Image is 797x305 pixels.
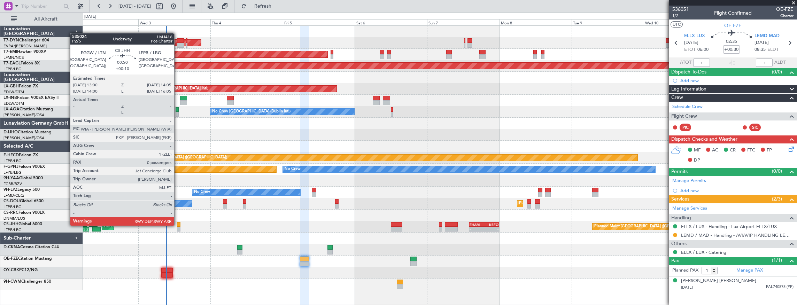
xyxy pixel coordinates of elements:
[3,67,22,72] a: LFPB/LBG
[3,280,51,284] a: 9H-CWMChallenger 850
[3,84,19,88] span: LX-GBH
[714,9,752,17] div: Flight Confirmed
[138,19,210,25] div: Wed 3
[3,96,59,100] a: LX-INBFalcon 900EX EASy II
[84,14,96,20] div: [DATE]
[3,181,22,187] a: FCBB/BZV
[697,46,709,53] span: 06:00
[3,193,24,198] a: LFMD/CEQ
[3,188,17,192] span: 9H-LPZ
[3,153,19,157] span: F-HECD
[3,257,52,261] a: OE-FZECitation Mustang
[3,61,40,65] a: T7-EAGLFalcon 8X
[681,249,726,255] a: ELLX / LUX - Catering
[684,46,696,53] span: ETOT
[680,59,691,66] span: ATOT
[681,277,756,284] div: [PERSON_NAME] [PERSON_NAME]
[3,130,52,134] a: D-IJHOCitation Mustang
[680,188,794,194] div: Add new
[3,107,53,111] a: LX-AOACitation Mustang
[672,205,707,212] a: Manage Services
[519,198,629,209] div: Planned Maint [GEOGRAPHIC_DATA] ([GEOGRAPHIC_DATA])
[749,124,761,131] div: SIC
[3,245,59,249] a: D-CKNACessna Citation CJ4
[684,33,705,40] span: ELLX LUX
[210,19,283,25] div: Thu 4
[3,188,40,192] a: 9H-LPZLegacy 500
[355,19,427,25] div: Sat 6
[3,84,38,88] a: LX-GBHFalcon 7X
[672,13,689,19] span: 1/2
[3,165,18,169] span: F-GPNJ
[671,214,691,222] span: Handling
[8,14,76,25] button: All Aircraft
[66,19,138,25] div: Tue 2
[3,38,49,42] a: T7-DYNChallenger 604
[3,268,19,272] span: OY-CBK
[104,221,214,232] div: Planned Maint [GEOGRAPHIC_DATA] ([GEOGRAPHIC_DATA])
[763,124,778,131] div: - -
[18,17,73,22] span: All Aircraft
[572,19,644,25] div: Tue 9
[694,147,701,154] span: MF
[671,85,706,93] span: Leg Information
[594,221,704,232] div: Planned Maint [GEOGRAPHIC_DATA] ([GEOGRAPHIC_DATA])
[3,158,22,164] a: LFPB/LBG
[3,50,17,54] span: T7-EMI
[724,22,742,29] span: OE-FZE
[772,195,782,203] span: (2/3)
[671,21,683,28] button: UTC
[671,94,683,102] span: Crew
[3,280,21,284] span: 9H-CWM
[644,19,716,25] div: Wed 10
[484,222,498,227] div: KSFO
[755,39,769,46] span: [DATE]
[774,59,786,66] span: ALDT
[3,216,25,221] a: DNMM/LOS
[772,257,782,264] span: (1/1)
[3,227,22,233] a: LFPB/LBG
[671,68,706,76] span: Dispatch To-Dos
[672,103,703,110] a: Schedule Crew
[671,257,679,265] span: Pax
[283,19,355,25] div: Fri 5
[681,224,777,229] a: ELLX / LUX - Handling - Lux-Airport ELLX/LUX
[671,195,689,203] span: Services
[767,147,772,154] span: FP
[730,147,736,154] span: CR
[680,78,794,84] div: Add new
[693,58,710,67] input: --:--
[3,61,21,65] span: T7-EAGL
[3,170,22,175] a: LFPB/LBG
[3,135,45,141] a: [PERSON_NAME]/QSA
[3,268,38,272] a: OY-CBKPC12/NG
[776,13,794,19] span: Charter
[772,68,782,76] span: (0/0)
[3,89,24,95] a: EDLW/DTM
[3,211,45,215] a: CS-RRCFalcon 900LX
[3,222,18,226] span: CS-JHH
[3,50,46,54] a: T7-EMIHawker 900XP
[3,112,45,118] a: [PERSON_NAME]/QSA
[470,222,484,227] div: EHAM
[755,33,780,40] span: LEMD MAD
[194,187,210,197] div: No Crew
[3,245,20,249] span: D-CKNA
[3,153,38,157] a: F-HECDFalcon 7X
[672,267,698,274] label: Planned PAX
[726,38,737,45] span: 02:35
[694,157,700,164] span: DP
[500,19,572,25] div: Mon 8
[3,38,19,42] span: T7-DYN
[92,84,208,94] div: Planned Maint [GEOGRAPHIC_DATA] ([GEOGRAPHIC_DATA] Intl)
[681,232,794,238] a: LEMD / MAD - Handling - AVIAVIP HANDLING LEMD /MAD
[3,101,24,106] a: EDLW/DTM
[3,96,17,100] span: LX-INB
[712,147,718,154] span: AC
[736,267,763,274] a: Manage PAX
[772,167,782,175] span: (0/0)
[671,112,697,120] span: Flight Crew
[21,1,61,11] input: Trip Number
[767,46,779,53] span: ELDT
[3,165,45,169] a: F-GPNJFalcon 900EX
